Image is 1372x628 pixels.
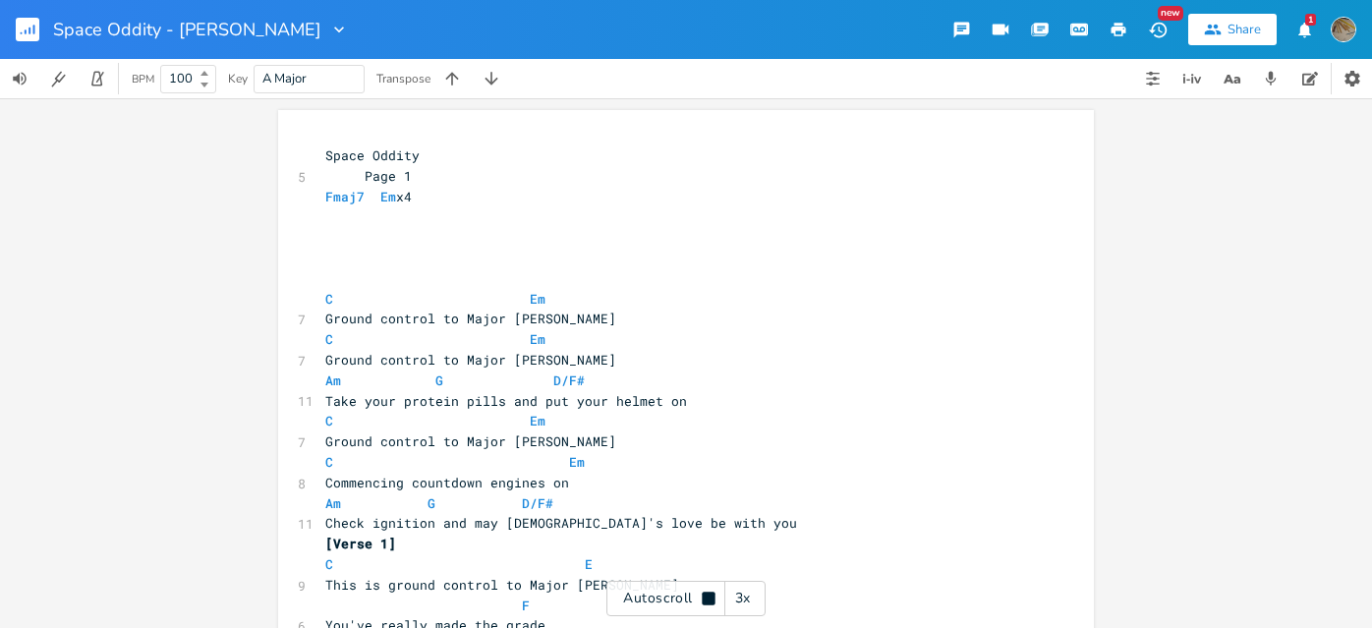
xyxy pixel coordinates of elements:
[428,494,435,512] span: G
[1188,14,1277,45] button: Share
[1331,17,1356,42] img: dustindegase
[1228,21,1261,38] div: Share
[325,555,333,573] span: C
[553,371,585,389] span: D/F#
[325,188,412,205] span: x4
[325,371,341,389] span: Am
[1285,12,1324,47] button: 1
[325,330,333,348] span: C
[380,188,396,205] span: Em
[53,21,321,38] span: Space Oddity - [PERSON_NAME]
[325,432,616,450] span: Ground control to Major [PERSON_NAME]
[325,453,333,471] span: C
[325,412,333,429] span: C
[569,453,585,471] span: Em
[522,597,530,614] span: F
[435,371,443,389] span: G
[132,74,154,85] div: BPM
[1138,12,1177,47] button: New
[522,494,553,512] span: D/F#
[325,576,679,594] span: This is ground control to Major [PERSON_NAME]
[262,70,307,87] span: A Major
[325,188,365,205] span: Fmaj7
[325,290,333,308] span: C
[325,392,687,410] span: Take your protein pills and put your helmet on
[530,412,545,429] span: Em
[376,73,430,85] div: Transpose
[325,514,797,532] span: Check ignition and may [DEMOGRAPHIC_DATA]'s love be with you
[530,330,545,348] span: Em
[228,73,248,85] div: Key
[606,581,766,616] div: Autoscroll
[530,290,545,308] span: Em
[325,535,396,552] span: [Verse 1]
[325,351,616,369] span: Ground control to Major [PERSON_NAME]
[725,581,761,616] div: 3x
[1158,6,1183,21] div: New
[325,146,1025,185] span: Space Oddity Page 1
[1305,14,1316,26] div: 1
[325,474,569,491] span: Commencing countdown engines on
[325,494,341,512] span: Am
[325,310,616,327] span: Ground control to Major [PERSON_NAME]
[585,555,593,573] span: E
